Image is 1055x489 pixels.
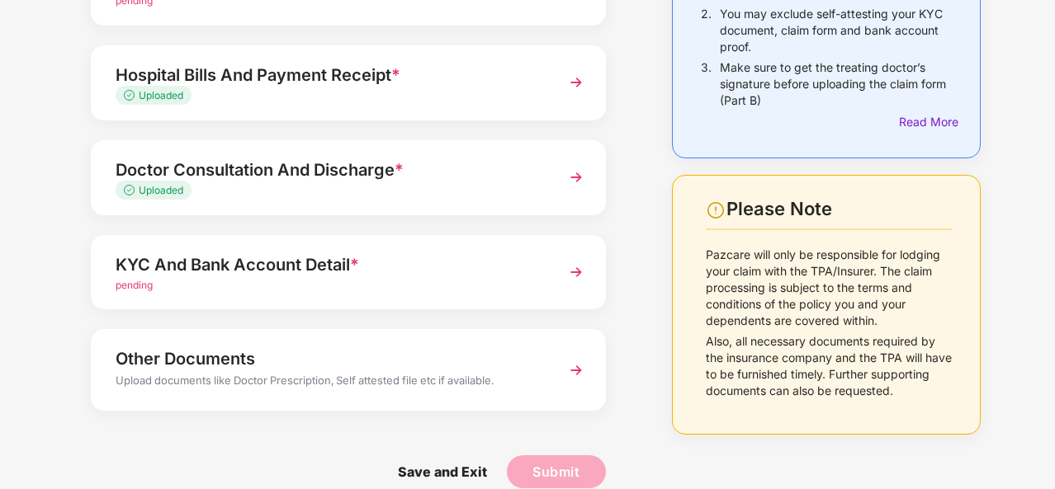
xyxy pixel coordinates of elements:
[124,185,139,195] img: svg+xml;base64,PHN2ZyB4bWxucz0iaHR0cDovL3d3dy53My5vcmcvMjAwMC9zdmciIHdpZHRoPSIxMy4zMzMiIGhlaWdodD...
[561,355,591,385] img: svg+xml;base64,PHN2ZyBpZD0iTmV4dCIgeG1sbnM9Imh0dHA6Ly93d3cudzMub3JnLzIwMDAvc3ZnIiB3aWR0aD0iMzYiIG...
[720,6,952,55] p: You may exclude self-attesting your KYC document, claim form and bank account proof.
[116,346,542,372] div: Other Documents
[561,162,591,192] img: svg+xml;base64,PHN2ZyBpZD0iTmV4dCIgeG1sbnM9Imh0dHA6Ly93d3cudzMub3JnLzIwMDAvc3ZnIiB3aWR0aD0iMzYiIG...
[561,257,591,287] img: svg+xml;base64,PHN2ZyBpZD0iTmV4dCIgeG1sbnM9Imh0dHA6Ly93d3cudzMub3JnLzIwMDAvc3ZnIiB3aWR0aD0iMzYiIG...
[561,68,591,97] img: svg+xml;base64,PHN2ZyBpZD0iTmV4dCIgeG1sbnM9Imh0dHA6Ly93d3cudzMub3JnLzIwMDAvc3ZnIiB3aWR0aD0iMzYiIG...
[116,252,542,278] div: KYC And Bank Account Detail
[726,198,952,220] div: Please Note
[507,455,606,488] button: Submit
[124,90,139,101] img: svg+xml;base64,PHN2ZyB4bWxucz0iaHR0cDovL3d3dy53My5vcmcvMjAwMC9zdmciIHdpZHRoPSIxMy4zMzMiIGhlaWdodD...
[139,184,183,196] span: Uploaded
[706,333,952,399] p: Also, all necessary documents required by the insurance company and the TPA will have to be furni...
[116,157,542,183] div: Doctor Consultation And Discharge
[381,455,504,488] span: Save and Exit
[139,89,183,101] span: Uploaded
[701,6,712,55] p: 2.
[706,200,726,220] img: svg+xml;base64,PHN2ZyBpZD0iV2FybmluZ18tXzI0eDI0IiBkYXRhLW5hbWU9Ildhcm5pbmcgLSAyNHgyNCIgeG1sbnM9Im...
[116,279,153,291] span: pending
[899,113,952,131] div: Read More
[116,62,542,88] div: Hospital Bills And Payment Receipt
[720,59,952,109] p: Make sure to get the treating doctor’s signature before uploading the claim form (Part B)
[706,247,952,329] p: Pazcare will only be responsible for lodging your claim with the TPA/Insurer. The claim processin...
[116,372,542,393] div: Upload documents like Doctor Prescription, Self attested file etc if available.
[701,59,712,109] p: 3.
